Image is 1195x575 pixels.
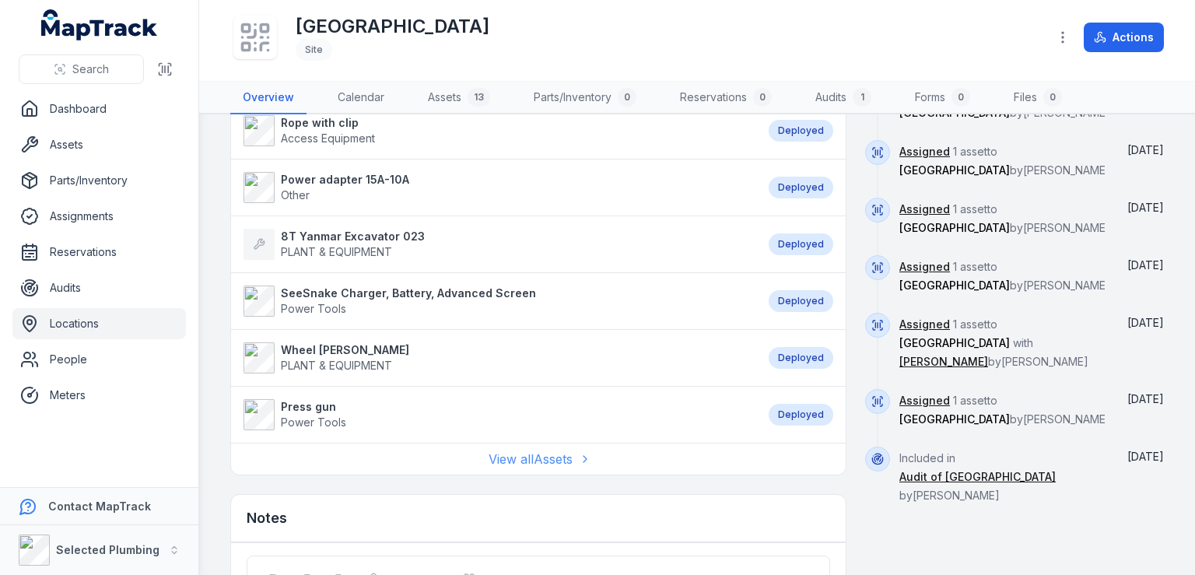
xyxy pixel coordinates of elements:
[618,88,636,107] div: 0
[281,302,346,315] span: Power Tools
[12,308,186,339] a: Locations
[72,61,109,77] span: Search
[899,145,1110,177] span: 1 asset to by [PERSON_NAME]
[902,82,983,114] a: Forms0
[12,237,186,268] a: Reservations
[12,93,186,124] a: Dashboard
[899,221,1010,234] span: [GEOGRAPHIC_DATA]
[803,82,884,114] a: Audits1
[281,359,392,372] span: PLANT & EQUIPMENT
[325,82,397,114] a: Calendar
[12,165,186,196] a: Parts/Inventory
[769,120,833,142] div: Deployed
[899,144,950,160] a: Assigned
[899,260,1110,292] span: 1 asset to by [PERSON_NAME]
[281,399,346,415] strong: Press gun
[899,393,950,408] a: Assigned
[41,9,158,40] a: MapTrack
[244,399,753,430] a: Press gunPower Tools
[244,286,753,317] a: SeeSnake Charger, Battery, Advanced ScreenPower Tools
[1127,392,1164,405] time: 8/20/2025, 8:58:31 AM
[12,380,186,411] a: Meters
[899,259,950,275] a: Assigned
[769,233,833,255] div: Deployed
[1084,23,1164,52] button: Actions
[899,354,988,370] a: [PERSON_NAME]
[899,317,950,332] a: Assigned
[12,344,186,375] a: People
[853,88,871,107] div: 1
[899,279,1010,292] span: [GEOGRAPHIC_DATA]
[244,342,753,373] a: Wheel [PERSON_NAME]PLANT & EQUIPMENT
[1127,201,1164,214] time: 8/28/2025, 10:47:35 AM
[668,82,784,114] a: Reservations0
[247,507,287,529] h3: Notes
[468,88,490,107] div: 13
[281,172,409,188] strong: Power adapter 15A-10A
[899,317,1088,368] span: 1 asset to with by [PERSON_NAME]
[281,115,375,131] strong: Rope with clip
[281,188,310,202] span: Other
[951,88,970,107] div: 0
[769,347,833,369] div: Deployed
[899,202,950,217] a: Assigned
[1127,450,1164,463] span: [DATE]
[899,451,1056,502] span: Included in by [PERSON_NAME]
[1127,143,1164,156] time: 9/11/2025, 10:06:26 AM
[521,82,649,114] a: Parts/Inventory0
[19,54,144,84] button: Search
[415,82,503,114] a: Assets13
[769,290,833,312] div: Deployed
[899,202,1110,234] span: 1 asset to by [PERSON_NAME]
[769,177,833,198] div: Deployed
[769,404,833,426] div: Deployed
[281,229,425,244] strong: 8T Yanmar Excavator 023
[12,201,186,232] a: Assignments
[296,14,489,39] h1: [GEOGRAPHIC_DATA]
[1127,450,1164,463] time: 7/25/2025, 9:03:18 AM
[244,115,753,146] a: Rope with clipAccess Equipment
[281,342,409,358] strong: Wheel [PERSON_NAME]
[1127,143,1164,156] span: [DATE]
[899,469,1056,485] a: Audit of [GEOGRAPHIC_DATA]
[899,394,1110,426] span: 1 asset to by [PERSON_NAME]
[489,450,588,468] a: View allAssets
[899,336,1010,349] span: [GEOGRAPHIC_DATA]
[281,415,346,429] span: Power Tools
[1127,392,1164,405] span: [DATE]
[244,229,753,260] a: 8T Yanmar Excavator 023PLANT & EQUIPMENT
[296,39,332,61] div: Site
[753,88,772,107] div: 0
[48,500,151,513] strong: Contact MapTrack
[230,82,307,114] a: Overview
[1001,82,1074,114] a: Files0
[281,286,536,301] strong: SeeSnake Charger, Battery, Advanced Screen
[1127,201,1164,214] span: [DATE]
[12,129,186,160] a: Assets
[899,412,1010,426] span: [GEOGRAPHIC_DATA]
[244,172,753,203] a: Power adapter 15A-10AOther
[1127,316,1164,329] span: [DATE]
[1127,316,1164,329] time: 8/25/2025, 12:46:26 PM
[1127,258,1164,272] span: [DATE]
[899,163,1010,177] span: [GEOGRAPHIC_DATA]
[12,272,186,303] a: Audits
[281,131,375,145] span: Access Equipment
[1043,88,1062,107] div: 0
[1127,258,1164,272] time: 8/26/2025, 9:05:42 AM
[56,543,159,556] strong: Selected Plumbing
[281,245,392,258] span: PLANT & EQUIPMENT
